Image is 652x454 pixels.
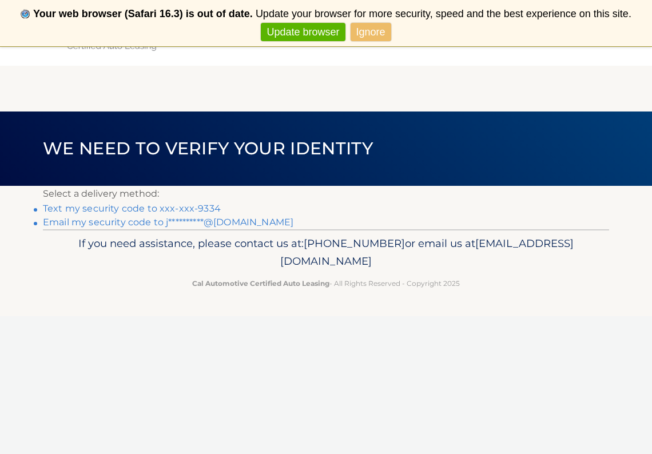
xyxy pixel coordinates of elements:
[43,186,609,202] p: Select a delivery method:
[43,138,373,159] span: We need to verify your identity
[261,23,345,42] a: Update browser
[256,8,631,19] span: Update your browser for more security, speed and the best experience on this site.
[33,8,253,19] b: Your web browser (Safari 16.3) is out of date.
[50,277,602,289] p: - All Rights Reserved - Copyright 2025
[43,217,293,228] a: Email my security code to j**********@[DOMAIN_NAME]
[43,203,221,214] a: Text my security code to xxx-xxx-9334
[192,279,329,288] strong: Cal Automotive Certified Auto Leasing
[351,23,391,42] a: Ignore
[50,234,602,271] p: If you need assistance, please contact us at: or email us at
[304,237,405,250] span: [PHONE_NUMBER]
